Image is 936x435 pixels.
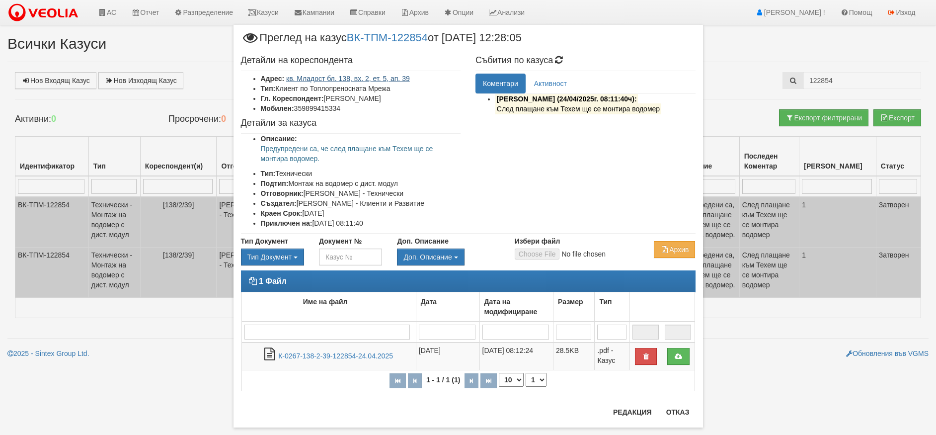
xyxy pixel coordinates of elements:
span: Доп. Описание [403,253,452,261]
b: Дата [421,298,437,306]
td: Размер: No sort applied, activate to apply an ascending sort [553,292,595,322]
td: 28.5KB [553,343,595,370]
b: Мобилен: [261,104,294,112]
b: Описание: [261,135,297,143]
button: Доп. Описание [397,249,464,265]
td: : No sort applied, activate to apply an ascending sort [662,292,695,322]
b: Тип [599,298,612,306]
b: Приключен на: [261,219,312,227]
button: Тип Документ [241,249,304,265]
td: Дата на модифициране: No sort applied, activate to apply an ascending sort [479,292,553,322]
input: Казус № [319,249,382,265]
label: Тип Документ [241,236,289,246]
h4: Детайли на кореспондента [241,56,461,66]
b: Гл. Кореспондент: [261,94,324,102]
b: Тип: [261,85,276,92]
li: Технически [261,169,461,178]
li: Монтаж на водомер с дист. модул [261,178,461,188]
mark: След плащане към Техем ще се монтира водомер [495,103,661,114]
button: Редакция [607,404,658,420]
td: : No sort applied, activate to apply an ascending sort [630,292,662,322]
mark: [PERSON_NAME] (24/04/2025г. 08:11:40ч): [495,93,638,104]
span: 1 - 1 / 1 (1) [424,376,463,384]
li: [DATE] [261,208,461,218]
h4: Детайли за казуса [241,118,461,128]
button: Отказ [660,404,696,420]
strong: 1 Файл [259,277,287,285]
li: [PERSON_NAME] [261,93,461,103]
div: Двоен клик, за изчистване на избраната стойност. [241,249,304,265]
li: Изпратено до кореспондента [495,94,696,114]
li: [PERSON_NAME] - Клиенти и Развитие [261,198,461,208]
label: Избери файл [515,236,560,246]
li: [DATE] 08:11:40 [261,218,461,228]
a: Активност [527,74,574,93]
label: Доп. Описание [397,236,448,246]
button: Предишна страница [408,373,422,388]
b: Създател: [261,199,297,207]
select: Страница номер [526,373,546,387]
td: Тип: No sort applied, activate to apply an ascending sort [595,292,630,322]
td: [DATE] 08:12:24 [479,343,553,370]
span: Тип Документ [247,253,292,261]
button: Следваща страница [465,373,478,388]
button: Първа страница [390,373,406,388]
span: Преглед на казус от [DATE] 12:28:05 [241,32,522,51]
a: кв. Младост бл. 138, вх. 2, ет. 5, ап. 39 [286,75,410,83]
td: Дата: No sort applied, activate to apply an ascending sort [416,292,479,322]
h4: Събития по казуса [475,56,696,66]
td: .pdf - Казус [595,343,630,370]
tr: К-0267-138-2-39-122854-24.04.2025.pdf - Казус [241,343,695,370]
select: Брой редове на страница [499,373,524,387]
a: Коментари [475,74,526,93]
li: [PERSON_NAME] - Технически [261,188,461,198]
p: Предупредени са, че след плащане към Техем ще се монтира водомер. [261,144,461,164]
a: ВК-ТПМ-122854 [347,31,428,44]
label: Документ № [319,236,362,246]
td: [DATE] [416,343,479,370]
b: Име на файл [303,298,348,306]
button: Последна страница [480,373,497,388]
button: Архив [654,241,695,258]
div: Двоен клик, за изчистване на избраната стойност. [397,249,499,265]
td: Име на файл: No sort applied, activate to apply an ascending sort [241,292,416,322]
b: Краен Срок: [261,209,303,217]
b: Дата на модифициране [484,298,538,316]
b: Подтип: [261,179,289,187]
b: Размер [558,298,583,306]
b: Тип: [261,170,276,177]
li: 359899415334 [261,103,461,113]
b: Отговорник: [261,189,304,197]
a: К-0267-138-2-39-122854-24.04.2025 [278,352,393,360]
li: Клиент по Топлопреносната Мрежа [261,84,461,93]
b: Адрес: [261,75,285,83]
